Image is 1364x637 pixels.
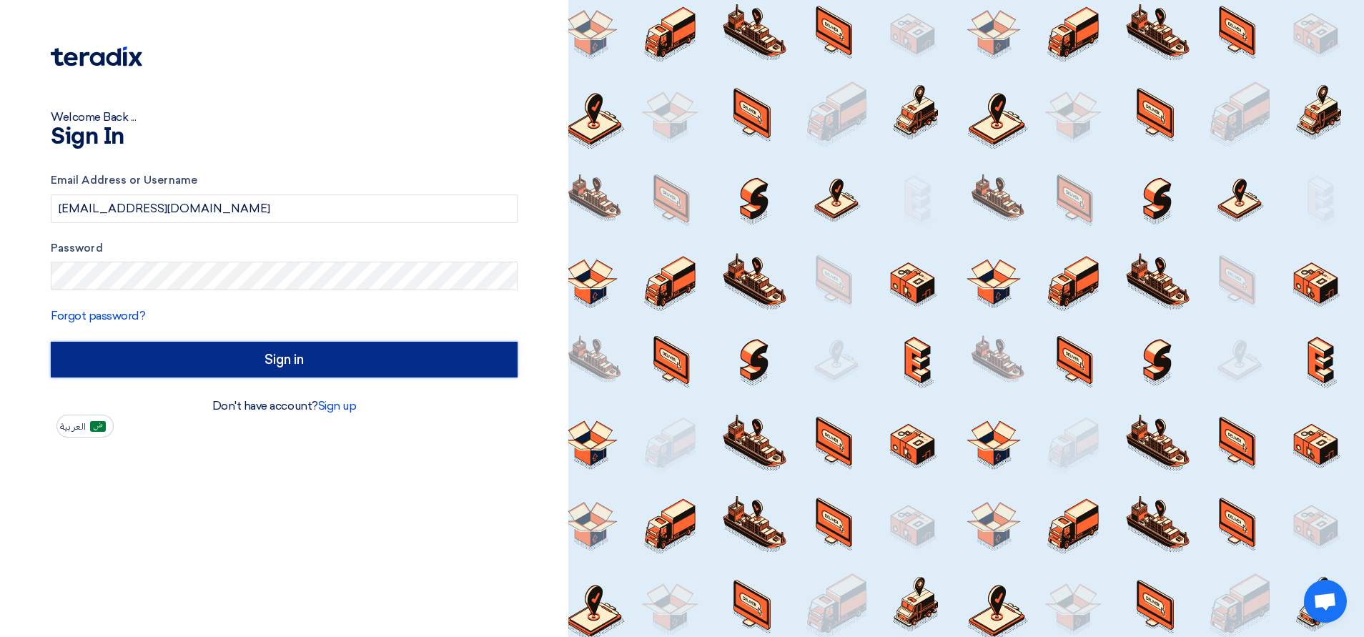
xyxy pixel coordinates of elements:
[51,397,518,415] div: Don't have account?
[51,240,518,257] label: Password
[51,172,518,189] label: Email Address or Username
[1304,580,1347,623] div: Open chat
[56,415,114,438] button: العربية
[90,421,106,432] img: ar-AR.png
[318,399,357,413] a: Sign up
[51,194,518,223] input: Enter your business email or username
[51,46,142,66] img: Teradix logo
[60,422,86,432] span: العربية
[51,126,518,149] h1: Sign In
[51,342,518,377] input: Sign in
[51,309,145,322] a: Forgot password?
[51,109,518,126] div: Welcome Back ...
